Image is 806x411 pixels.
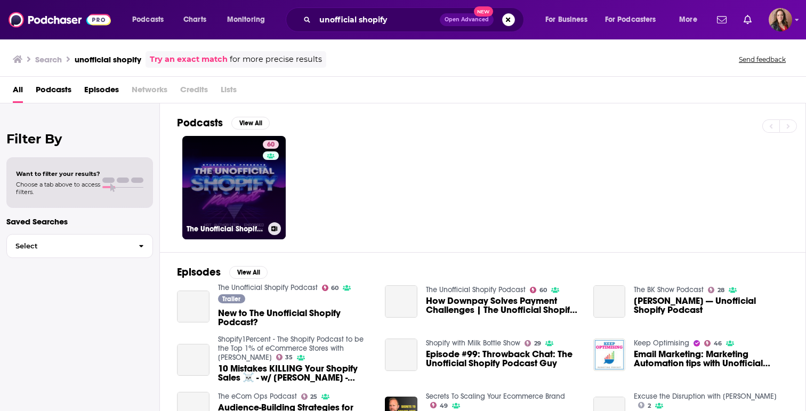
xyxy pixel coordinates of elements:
[322,285,339,291] a: 60
[634,296,788,315] a: Kurt Elster — Unofficial Shopify Podcast
[736,55,789,64] button: Send feedback
[385,285,417,318] a: How Downpay Solves Payment Challenges | The Unofficial Shopify Podcast
[525,340,541,346] a: 29
[426,339,520,348] a: Shopify with Milk Bottle Show
[9,10,111,30] img: Podchaser - Follow, Share and Rate Podcasts
[177,265,268,279] a: EpisodesView All
[6,234,153,258] button: Select
[13,81,23,103] a: All
[634,296,788,315] span: [PERSON_NAME] — Unofficial Shopify Podcast
[187,224,264,233] h3: The Unofficial Shopify Podcast
[534,341,541,346] span: 29
[6,131,153,147] h2: Filter By
[296,7,534,32] div: Search podcasts, credits, & more...
[177,291,209,323] a: New to The Unofficial Shopify Podcast?
[75,54,141,65] h3: unofficial shopify
[634,339,689,348] a: Keep Optimising
[182,136,286,239] a: 60The Unofficial Shopify Podcast
[714,341,722,346] span: 46
[218,335,364,362] a: Shopify1Percent - The Shopify Podcast to be the Top 1% of eCommerce Stores with Jay Myers
[218,309,373,327] a: New to The Unofficial Shopify Podcast?
[672,11,711,28] button: open menu
[7,243,130,249] span: Select
[530,287,547,293] a: 60
[769,8,792,31] button: Show profile menu
[605,12,656,27] span: For Podcasters
[545,12,587,27] span: For Business
[230,53,322,66] span: for more precise results
[440,13,494,26] button: Open AdvancedNew
[84,81,119,103] a: Episodes
[227,12,265,27] span: Monitoring
[150,53,228,66] a: Try an exact match
[331,286,338,291] span: 60
[426,296,581,315] a: How Downpay Solves Payment Challenges | The Unofficial Shopify Podcast
[180,81,208,103] span: Credits
[713,11,731,29] a: Show notifications dropdown
[634,350,788,368] span: Email Marketing: Marketing Automation tips with Unofficial Shopify Podcast's [PERSON_NAME]
[708,287,724,293] a: 28
[267,140,275,150] span: 60
[218,364,373,382] span: 10 Mistakes KILLING Your Shopify Sales ☠️ - w/ [PERSON_NAME] - Unofficial Shopify Podcast
[218,283,318,292] a: The Unofficial Shopify Podcast
[426,285,526,294] a: The Unofficial Shopify Podcast
[222,296,240,302] span: Trailer
[315,11,440,28] input: Search podcasts, credits, & more...
[276,354,293,360] a: 35
[593,285,626,318] a: Kurt Elster — Unofficial Shopify Podcast
[263,140,279,149] a: 60
[769,8,792,31] img: User Profile
[16,181,100,196] span: Choose a tab above to access filters.
[177,265,221,279] h2: Episodes
[36,81,71,103] a: Podcasts
[231,117,270,130] button: View All
[648,404,651,408] span: 2
[16,170,100,178] span: Want to filter your results?
[474,6,493,17] span: New
[426,392,565,401] a: Secrets To Scaling Your Ecommerce Brand
[385,339,417,371] a: Episode #99: Throwback Chat: The Unofficial Shopify Podcast Guy
[538,11,601,28] button: open menu
[6,216,153,227] p: Saved Searches
[132,12,164,27] span: Podcasts
[177,344,209,376] a: 10 Mistakes KILLING Your Shopify Sales ☠️ - w/ Kurt Elster - Unofficial Shopify Podcast
[430,402,448,408] a: 49
[218,392,297,401] a: The eCom Ops Podcast
[539,288,547,293] span: 60
[638,402,651,408] a: 2
[440,404,448,408] span: 49
[183,12,206,27] span: Charts
[718,288,724,293] span: 28
[35,54,62,65] h3: Search
[634,285,704,294] a: The BK Show Podcast
[301,393,318,400] a: 25
[593,339,626,371] img: Email Marketing: Marketing Automation tips with Unofficial Shopify Podcast's Kurt Elster
[739,11,756,29] a: Show notifications dropdown
[634,392,777,401] a: Excuse the Disruption with Dan Cox
[177,116,223,130] h2: Podcasts
[177,116,270,130] a: PodcastsView All
[221,81,237,103] span: Lists
[310,394,317,399] span: 25
[704,340,722,346] a: 46
[679,12,697,27] span: More
[132,81,167,103] span: Networks
[769,8,792,31] span: Logged in as catygray
[229,266,268,279] button: View All
[598,11,672,28] button: open menu
[285,355,293,360] span: 35
[445,17,489,22] span: Open Advanced
[125,11,178,28] button: open menu
[220,11,279,28] button: open menu
[176,11,213,28] a: Charts
[634,350,788,368] a: Email Marketing: Marketing Automation tips with Unofficial Shopify Podcast's Kurt Elster
[218,364,373,382] a: 10 Mistakes KILLING Your Shopify Sales ☠️ - w/ Kurt Elster - Unofficial Shopify Podcast
[426,350,581,368] a: Episode #99: Throwback Chat: The Unofficial Shopify Podcast Guy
